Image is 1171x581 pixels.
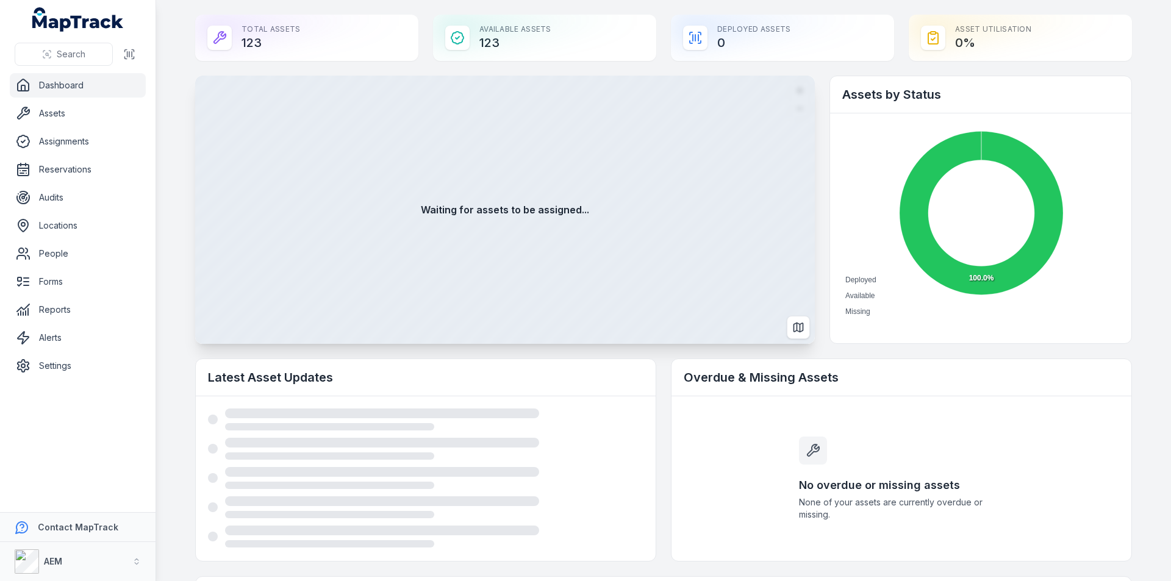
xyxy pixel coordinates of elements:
span: Deployed [845,276,876,284]
a: Reports [10,298,146,322]
span: Available [845,291,875,300]
h2: Overdue & Missing Assets [684,369,1119,386]
a: Locations [10,213,146,238]
a: MapTrack [32,7,124,32]
a: Assets [10,101,146,126]
a: Audits [10,185,146,210]
span: Missing [845,307,870,316]
a: People [10,241,146,266]
button: Search [15,43,113,66]
h2: Latest Asset Updates [208,369,643,386]
strong: AEM [44,556,62,566]
h2: Assets by Status [842,86,1119,103]
a: Forms [10,269,146,294]
a: Reservations [10,157,146,182]
button: Switch to Map View [787,316,810,339]
strong: Contact MapTrack [38,522,118,532]
a: Alerts [10,326,146,350]
h3: No overdue or missing assets [799,477,1004,494]
span: Search [57,48,85,60]
a: Assignments [10,129,146,154]
a: Settings [10,354,146,378]
span: None of your assets are currently overdue or missing. [799,496,1004,521]
strong: Waiting for assets to be assigned... [421,202,589,217]
a: Dashboard [10,73,146,98]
